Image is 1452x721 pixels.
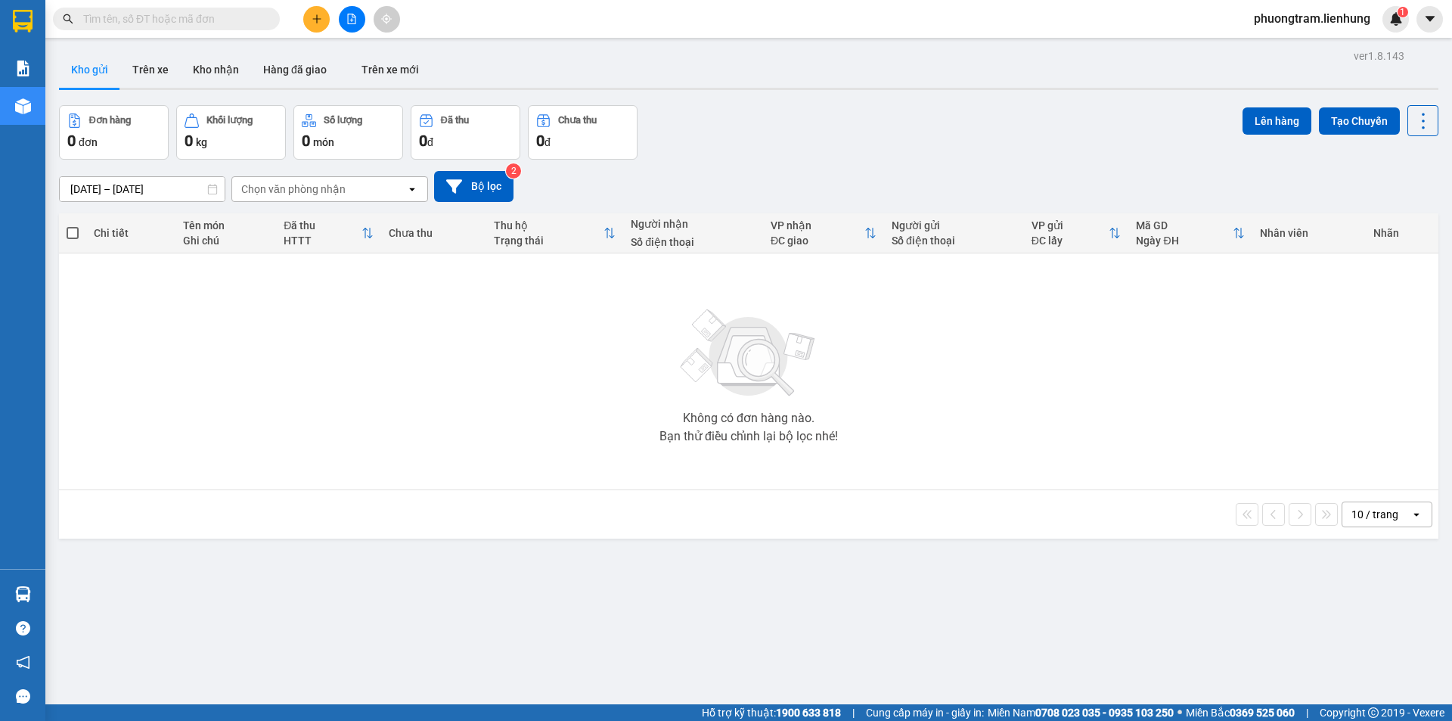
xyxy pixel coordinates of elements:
[15,61,31,76] img: solution-icon
[558,115,597,126] div: Chưa thu
[1351,507,1398,522] div: 10 / trang
[419,132,427,150] span: 0
[79,136,98,148] span: đơn
[1319,107,1400,135] button: Tạo Chuyến
[176,105,286,160] button: Khối lượng0kg
[1035,707,1174,719] strong: 0708 023 035 - 0935 103 250
[1186,704,1295,721] span: Miền Bắc
[303,6,330,33] button: plus
[528,105,638,160] button: Chưa thu0đ
[293,105,403,160] button: Số lượng0món
[1398,7,1408,17] sup: 1
[434,171,513,202] button: Bộ lọc
[1423,12,1437,26] span: caret-down
[181,51,251,88] button: Kho nhận
[1306,704,1308,721] span: |
[94,227,167,239] div: Chi tiết
[659,430,838,443] div: Bạn thử điều chỉnh lại bộ lọc nhé!
[536,132,544,150] span: 0
[346,14,357,24] span: file-add
[313,136,334,148] span: món
[683,412,814,424] div: Không có đơn hàng nào.
[361,64,419,76] span: Trên xe mới
[506,163,521,179] sup: 2
[673,300,824,406] img: svg+xml;base64,PHN2ZyBjbGFzcz0ibGlzdC1wbHVnX19zdmciIHhtbG5zPSJodHRwOi8vd3d3LnczLm9yZy8yMDAwL3N2Zy...
[988,704,1174,721] span: Miền Nam
[1230,707,1295,719] strong: 0369 525 060
[763,213,884,253] th: Toggle SortBy
[441,115,469,126] div: Đã thu
[67,132,76,150] span: 0
[406,183,418,195] svg: open
[13,10,33,33] img: logo-vxr
[63,14,73,24] span: search
[339,6,365,33] button: file-add
[1136,235,1233,247] div: Ngày ĐH
[1260,227,1357,239] div: Nhân viên
[1024,213,1129,253] th: Toggle SortBy
[631,218,755,230] div: Người nhận
[494,219,603,232] div: Thu hộ
[892,219,1016,232] div: Người gửi
[866,704,984,721] span: Cung cấp máy in - giấy in:
[494,235,603,247] div: Trạng thái
[892,235,1016,247] div: Số điện thoại
[16,621,30,636] span: question-circle
[1368,707,1379,718] span: copyright
[486,213,623,253] th: Toggle SortBy
[1242,9,1382,28] span: phuongtram.lienhung
[324,115,362,126] div: Số lượng
[284,219,361,232] div: Đã thu
[374,6,400,33] button: aim
[183,235,268,247] div: Ghi chú
[544,136,551,148] span: đ
[60,177,225,201] input: Select a date range.
[15,98,31,114] img: warehouse-icon
[183,219,268,232] div: Tên món
[1243,107,1311,135] button: Lên hàng
[276,213,381,253] th: Toggle SortBy
[1373,227,1431,239] div: Nhãn
[427,136,433,148] span: đ
[1400,7,1405,17] span: 1
[852,704,855,721] span: |
[59,51,120,88] button: Kho gửi
[776,707,841,719] strong: 1900 633 818
[1416,6,1443,33] button: caret-down
[185,132,193,150] span: 0
[251,51,339,88] button: Hàng đã giao
[1032,219,1109,232] div: VP gửi
[59,105,169,160] button: Đơn hàng0đơn
[312,14,322,24] span: plus
[15,586,31,602] img: warehouse-icon
[16,655,30,670] span: notification
[631,236,755,248] div: Số điện thoại
[206,115,253,126] div: Khối lượng
[1136,219,1233,232] div: Mã GD
[1177,710,1182,716] span: ⚪️
[302,132,310,150] span: 0
[702,704,841,721] span: Hỗ trợ kỹ thuật:
[83,11,262,27] input: Tìm tên, số ĐT hoặc mã đơn
[241,182,346,197] div: Chọn văn phòng nhận
[120,51,181,88] button: Trên xe
[1354,48,1404,64] div: ver 1.8.143
[1032,235,1109,247] div: ĐC lấy
[1128,213,1252,253] th: Toggle SortBy
[16,689,30,704] span: message
[381,14,392,24] span: aim
[1410,508,1423,521] svg: open
[196,136,207,148] span: kg
[284,235,361,247] div: HTTT
[771,219,864,232] div: VP nhận
[771,235,864,247] div: ĐC giao
[389,227,479,239] div: Chưa thu
[89,115,131,126] div: Đơn hàng
[411,105,520,160] button: Đã thu0đ
[1389,12,1403,26] img: icon-new-feature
